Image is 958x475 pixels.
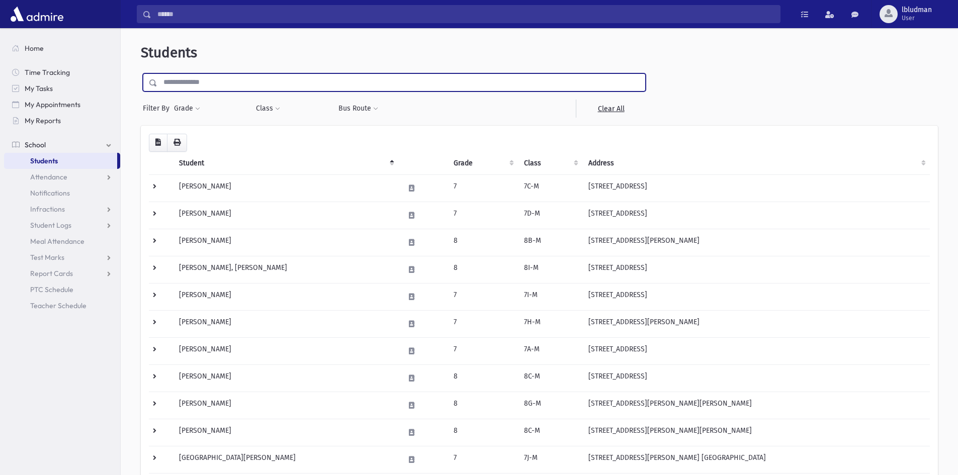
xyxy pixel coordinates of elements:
[25,44,44,53] span: Home
[448,229,518,256] td: 8
[151,5,780,23] input: Search
[25,100,80,109] span: My Appointments
[518,256,582,283] td: 8I-M
[25,84,53,93] span: My Tasks
[338,100,379,118] button: Bus Route
[582,256,930,283] td: [STREET_ADDRESS]
[518,202,582,229] td: 7D-M
[30,301,86,310] span: Teacher Schedule
[4,153,117,169] a: Students
[902,6,932,14] span: lbludman
[25,140,46,149] span: School
[448,310,518,337] td: 7
[582,337,930,364] td: [STREET_ADDRESS]
[448,283,518,310] td: 7
[173,283,398,310] td: [PERSON_NAME]
[448,392,518,419] td: 8
[167,134,187,152] button: Print
[173,100,201,118] button: Grade
[4,97,120,113] a: My Appointments
[25,116,61,125] span: My Reports
[173,446,398,473] td: [GEOGRAPHIC_DATA][PERSON_NAME]
[582,392,930,419] td: [STREET_ADDRESS][PERSON_NAME][PERSON_NAME]
[518,446,582,473] td: 7J-M
[518,310,582,337] td: 7H-M
[448,202,518,229] td: 7
[582,310,930,337] td: [STREET_ADDRESS][PERSON_NAME]
[448,256,518,283] td: 8
[518,337,582,364] td: 7A-M
[4,233,120,249] a: Meal Attendance
[30,269,73,278] span: Report Cards
[582,152,930,175] th: Address: activate to sort column ascending
[30,205,65,214] span: Infractions
[448,152,518,175] th: Grade: activate to sort column ascending
[4,298,120,314] a: Teacher Schedule
[448,337,518,364] td: 7
[518,283,582,310] td: 7I-M
[518,152,582,175] th: Class: activate to sort column ascending
[518,419,582,446] td: 8C-M
[173,392,398,419] td: [PERSON_NAME]
[518,364,582,392] td: 8C-M
[4,217,120,233] a: Student Logs
[30,237,84,246] span: Meal Attendance
[582,229,930,256] td: [STREET_ADDRESS][PERSON_NAME]
[30,221,71,230] span: Student Logs
[255,100,281,118] button: Class
[448,174,518,202] td: 7
[30,172,67,181] span: Attendance
[30,285,73,294] span: PTC Schedule
[173,310,398,337] td: [PERSON_NAME]
[582,202,930,229] td: [STREET_ADDRESS]
[4,265,120,281] a: Report Cards
[576,100,646,118] a: Clear All
[30,253,64,262] span: Test Marks
[4,137,120,153] a: School
[902,14,932,22] span: User
[4,80,120,97] a: My Tasks
[582,364,930,392] td: [STREET_ADDRESS]
[582,446,930,473] td: [STREET_ADDRESS][PERSON_NAME] [GEOGRAPHIC_DATA]
[582,174,930,202] td: [STREET_ADDRESS]
[582,283,930,310] td: [STREET_ADDRESS]
[173,174,398,202] td: [PERSON_NAME]
[518,229,582,256] td: 8B-M
[448,364,518,392] td: 8
[30,156,58,165] span: Students
[4,169,120,185] a: Attendance
[173,152,398,175] th: Student: activate to sort column descending
[8,4,66,24] img: AdmirePro
[4,185,120,201] a: Notifications
[173,364,398,392] td: [PERSON_NAME]
[448,419,518,446] td: 8
[4,113,120,129] a: My Reports
[518,174,582,202] td: 7C-M
[141,44,197,61] span: Students
[4,201,120,217] a: Infractions
[4,40,120,56] a: Home
[4,249,120,265] a: Test Marks
[448,446,518,473] td: 7
[173,337,398,364] td: [PERSON_NAME]
[25,68,70,77] span: Time Tracking
[4,281,120,298] a: PTC Schedule
[4,64,120,80] a: Time Tracking
[149,134,167,152] button: CSV
[30,188,70,198] span: Notifications
[518,392,582,419] td: 8G-M
[173,229,398,256] td: [PERSON_NAME]
[173,256,398,283] td: [PERSON_NAME], [PERSON_NAME]
[143,103,173,114] span: Filter By
[173,419,398,446] td: [PERSON_NAME]
[173,202,398,229] td: [PERSON_NAME]
[582,419,930,446] td: [STREET_ADDRESS][PERSON_NAME][PERSON_NAME]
